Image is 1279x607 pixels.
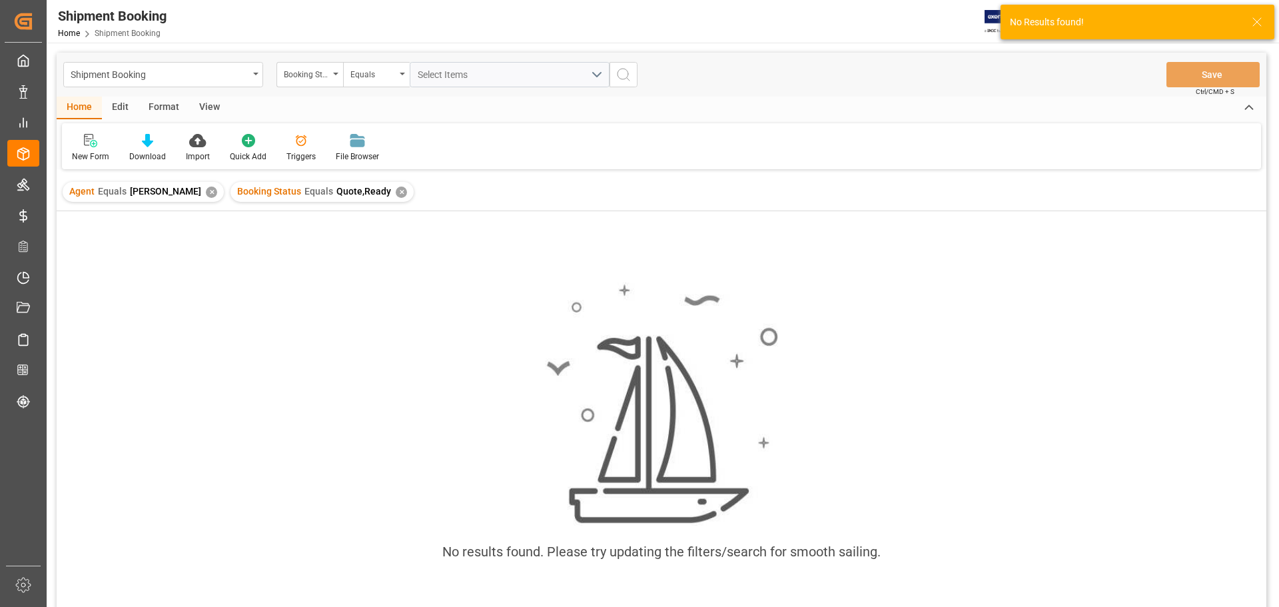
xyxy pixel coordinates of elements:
[610,62,638,87] button: search button
[1166,62,1260,87] button: Save
[336,186,391,197] span: Quote,Ready
[102,97,139,119] div: Edit
[130,186,201,197] span: [PERSON_NAME]
[58,6,167,26] div: Shipment Booking
[139,97,189,119] div: Format
[71,65,248,82] div: Shipment Booking
[304,186,333,197] span: Equals
[396,187,407,198] div: ✕
[286,151,316,163] div: Triggers
[284,65,329,81] div: Booking Status
[350,65,396,81] div: Equals
[129,151,166,163] div: Download
[69,186,95,197] span: Agent
[1010,15,1239,29] div: No Results found!
[206,187,217,198] div: ✕
[189,97,230,119] div: View
[442,542,881,562] div: No results found. Please try updating the filters/search for smooth sailing.
[545,283,778,525] img: smooth_sailing.jpeg
[276,62,343,87] button: open menu
[63,62,263,87] button: open menu
[1196,87,1234,97] span: Ctrl/CMD + S
[410,62,610,87] button: open menu
[58,29,80,38] a: Home
[343,62,410,87] button: open menu
[72,151,109,163] div: New Form
[418,69,474,80] span: Select Items
[98,186,127,197] span: Equals
[230,151,266,163] div: Quick Add
[985,10,1031,33] img: Exertis%20JAM%20-%20Email%20Logo.jpg_1722504956.jpg
[57,97,102,119] div: Home
[186,151,210,163] div: Import
[237,186,301,197] span: Booking Status
[336,151,379,163] div: File Browser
